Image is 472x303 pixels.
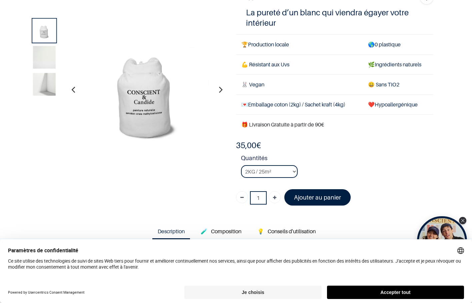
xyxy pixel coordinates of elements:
[211,228,241,235] span: Composition
[417,216,467,266] div: Open Tolstoy widget
[241,41,248,48] span: 🏆
[268,228,316,235] span: Conseils d'utilisation
[158,228,185,235] span: Description
[241,61,289,68] span: 💪 Résistant aux Uvs
[363,74,433,94] td: ans TiO2
[368,81,379,88] span: 😄 S
[257,228,264,235] span: 💡
[201,228,207,235] span: 🧪
[241,154,433,165] strong: Quantités
[246,7,424,28] h4: La pureté d’un blanc qui viendra égayer votre intérieur
[363,95,433,115] td: ❤️Hypoallergénique
[236,140,261,150] b: €
[241,121,324,128] font: 🎁 Livraison Gratuite à partir de 90€
[269,191,281,203] a: Ajouter
[294,194,341,201] font: Ajouter au panier
[236,191,248,203] a: Supprimer
[6,6,26,26] button: Open chat widget
[241,81,264,88] span: 🐰 Vegan
[236,140,256,150] span: 35,00
[363,34,433,54] td: 0 plastique
[417,216,467,266] div: Tolstoy bubble widget
[459,217,466,224] div: Close Tolstoy widget
[236,34,363,54] td: Production locale
[284,189,351,206] a: Ajouter au panier
[417,216,467,266] div: Open Tolstoy
[33,73,56,96] img: Product image
[33,46,56,69] img: Product image
[363,54,433,74] td: Ingrédients naturels
[236,95,363,115] td: Emballage coton (2kg) / Sachet kraft (4kg)
[241,101,248,108] span: 💌
[368,41,375,48] span: 🌎
[368,61,375,68] span: 🌿
[73,16,220,163] img: Product image
[33,19,56,42] img: Product image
